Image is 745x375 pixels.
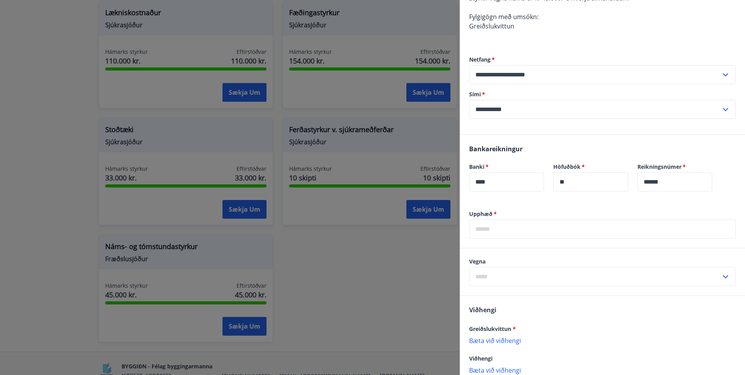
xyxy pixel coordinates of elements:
label: Sími [469,90,736,98]
span: Viðhengi [469,306,496,314]
span: Greiðslukvittun [469,325,516,333]
label: Höfuðbók [553,163,628,171]
span: Fylgigögn með umsókn: [469,12,538,21]
p: Bæta við viðhengi [469,366,736,374]
div: Upphæð [469,219,736,239]
span: Greiðslukvittun [469,22,514,30]
label: Netfang [469,56,736,64]
label: Vegna [469,258,736,265]
label: Reikningsnúmer [637,163,712,171]
label: Upphæð [469,210,736,218]
span: Viðhengi [469,355,493,362]
span: Bankareikningur [469,145,523,153]
label: Banki [469,163,544,171]
p: Bæta við viðhengi [469,336,736,344]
